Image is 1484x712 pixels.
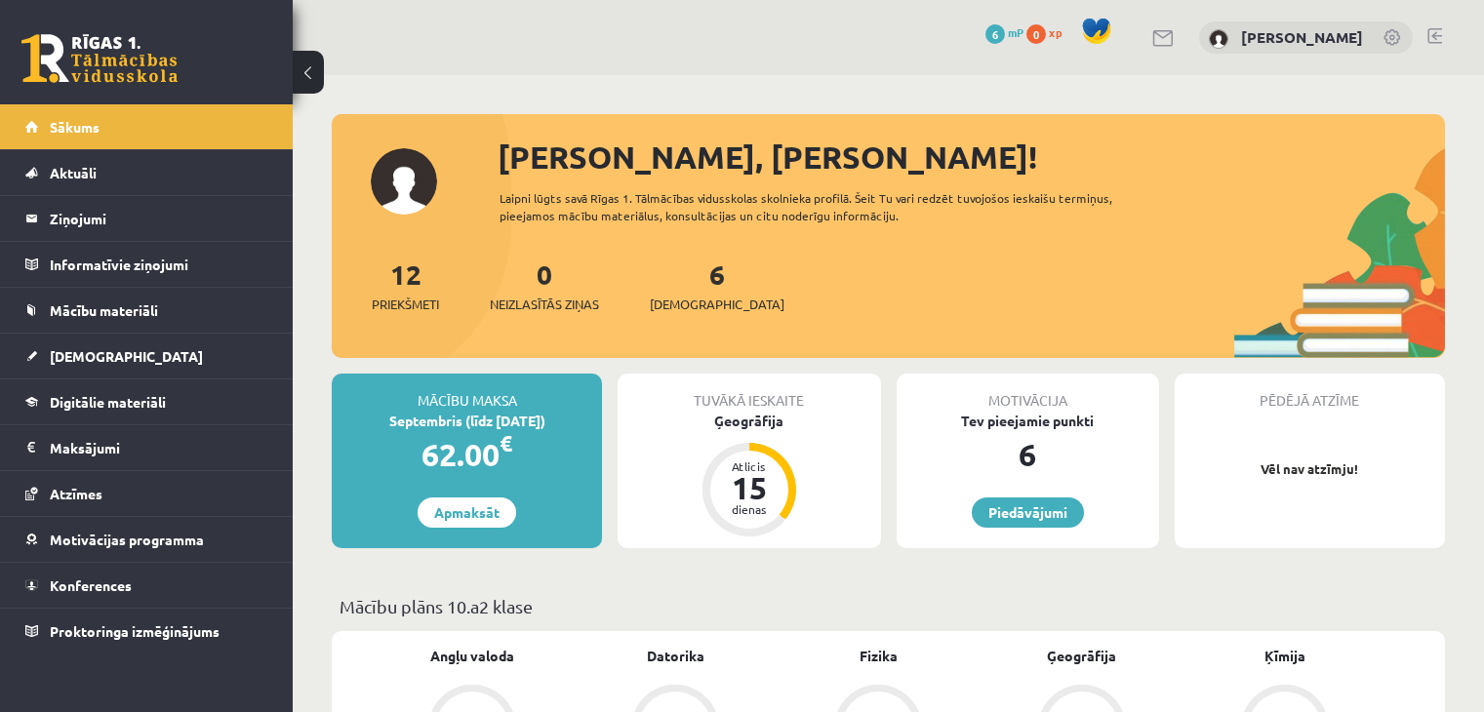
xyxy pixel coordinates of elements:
span: Aktuāli [50,164,97,181]
span: 6 [985,24,1005,44]
a: Ķīmija [1264,646,1305,666]
span: [DEMOGRAPHIC_DATA] [50,347,203,365]
legend: Maksājumi [50,425,268,470]
span: Neizlasītās ziņas [490,295,599,314]
div: dienas [720,503,779,515]
a: Atzīmes [25,471,268,516]
div: 15 [720,472,779,503]
a: 12Priekšmeti [372,257,439,314]
div: 62.00 [332,431,602,478]
div: Septembris (līdz [DATE]) [332,411,602,431]
span: Digitālie materiāli [50,393,166,411]
div: Tev pieejamie punkti [897,411,1159,431]
span: Priekšmeti [372,295,439,314]
a: Ģeogrāfija Atlicis 15 dienas [618,411,880,539]
a: Piedāvājumi [972,497,1084,528]
a: 0 xp [1026,24,1071,40]
legend: Informatīvie ziņojumi [50,242,268,287]
div: [PERSON_NAME], [PERSON_NAME]! [498,134,1445,180]
div: Mācību maksa [332,374,602,411]
span: 0 [1026,24,1046,44]
img: Marta Šarķe [1209,29,1228,49]
a: Rīgas 1. Tālmācības vidusskola [21,34,178,83]
a: Mācību materiāli [25,288,268,333]
a: Digitālie materiāli [25,379,268,424]
legend: Ziņojumi [50,196,268,241]
a: Aktuāli [25,150,268,195]
span: Atzīmes [50,485,102,502]
a: Angļu valoda [430,646,514,666]
a: 6[DEMOGRAPHIC_DATA] [650,257,784,314]
div: Ģeogrāfija [618,411,880,431]
div: Tuvākā ieskaite [618,374,880,411]
span: xp [1049,24,1062,40]
div: Atlicis [720,460,779,472]
a: 0Neizlasītās ziņas [490,257,599,314]
div: Motivācija [897,374,1159,411]
a: Motivācijas programma [25,517,268,562]
a: Apmaksāt [418,497,516,528]
div: 6 [897,431,1159,478]
a: Maksājumi [25,425,268,470]
a: Sākums [25,104,268,149]
span: Konferences [50,576,132,594]
div: Laipni lūgts savā Rīgas 1. Tālmācības vidusskolas skolnieka profilā. Šeit Tu vari redzēt tuvojošo... [500,189,1168,224]
a: Informatīvie ziņojumi [25,242,268,287]
a: Ziņojumi [25,196,268,241]
a: [PERSON_NAME] [1241,27,1363,47]
span: Mācību materiāli [50,301,158,319]
a: [DEMOGRAPHIC_DATA] [25,334,268,378]
span: Motivācijas programma [50,531,204,548]
a: Proktoringa izmēģinājums [25,609,268,653]
span: [DEMOGRAPHIC_DATA] [650,295,784,314]
a: Ģeogrāfija [1047,646,1116,666]
p: Vēl nav atzīmju! [1184,459,1435,479]
a: Konferences [25,563,268,608]
span: mP [1008,24,1023,40]
a: Datorika [647,646,704,666]
div: Pēdējā atzīme [1175,374,1445,411]
span: Sākums [50,118,100,136]
a: Fizika [860,646,898,666]
a: 6 mP [985,24,1023,40]
span: Proktoringa izmēģinājums [50,622,220,640]
span: € [500,429,512,457]
p: Mācību plāns 10.a2 klase [340,593,1437,619]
